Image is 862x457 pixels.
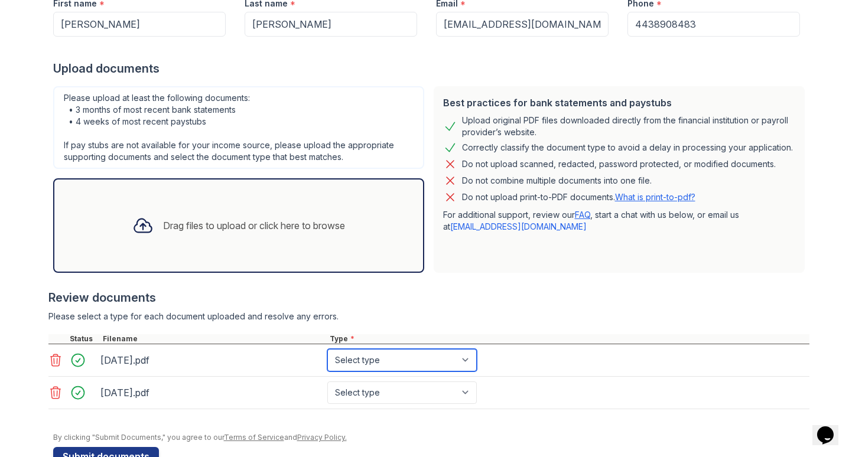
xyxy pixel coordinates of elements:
div: Status [67,334,100,344]
a: What is print-to-pdf? [615,192,695,202]
a: Privacy Policy. [297,433,347,442]
div: Do not combine multiple documents into one file. [462,174,652,188]
p: For additional support, review our , start a chat with us below, or email us at [443,209,795,233]
a: Terms of Service [224,433,284,442]
div: Correctly classify the document type to avoid a delay in processing your application. [462,141,793,155]
div: [DATE].pdf [100,351,323,370]
div: By clicking "Submit Documents," you agree to our and [53,433,809,442]
a: FAQ [575,210,590,220]
div: Do not upload scanned, redacted, password protected, or modified documents. [462,157,776,171]
div: Drag files to upload or click here to browse [163,218,345,233]
div: Please upload at least the following documents: • 3 months of most recent bank statements • 4 wee... [53,86,424,169]
div: Upload documents [53,60,809,77]
a: [EMAIL_ADDRESS][DOMAIN_NAME] [450,221,587,231]
div: Review documents [48,289,809,306]
div: Filename [100,334,327,344]
div: Please select a type for each document uploaded and resolve any errors. [48,311,809,322]
div: Type [327,334,809,344]
div: Upload original PDF files downloaded directly from the financial institution or payroll provider’... [462,115,795,138]
iframe: chat widget [812,410,850,445]
p: Do not upload print-to-PDF documents. [462,191,695,203]
div: [DATE].pdf [100,383,323,402]
div: Best practices for bank statements and paystubs [443,96,795,110]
